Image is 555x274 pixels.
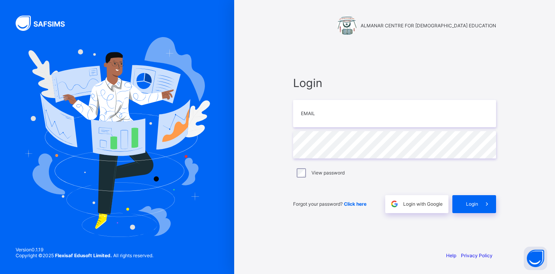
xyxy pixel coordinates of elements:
span: Copyright © 2025 All rights reserved. [16,253,153,258]
span: ALMANAR CENTRE FOR [DEMOGRAPHIC_DATA] EDUCATION [361,23,496,28]
span: Login [293,76,496,90]
img: SAFSIMS Logo [16,16,74,31]
span: Version 0.1.19 [16,247,153,253]
button: Open asap [524,247,547,270]
label: View password [311,170,345,176]
strong: Flexisaf Edusoft Limited. [55,253,112,258]
img: google.396cfc9801f0270233282035f929180a.svg [390,199,399,208]
img: Hero Image [24,37,210,237]
span: Login [466,201,478,207]
a: Privacy Policy [461,253,493,258]
span: Login with Google [403,201,443,207]
a: Help [446,253,456,258]
span: Forgot your password? [293,201,366,207]
a: Click here [344,201,366,207]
